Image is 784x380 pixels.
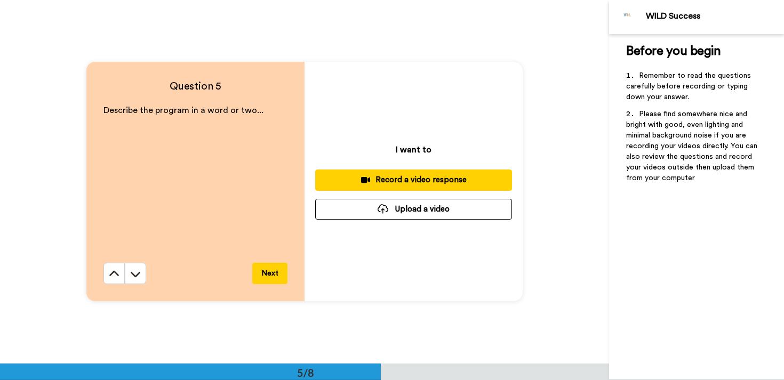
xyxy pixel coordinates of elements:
h4: Question 5 [103,79,287,94]
div: WILD Success [646,11,783,21]
button: Record a video response [315,169,512,190]
button: Next [252,263,287,284]
span: Describe the program in a word or two... [103,106,263,115]
p: I want to [396,143,431,156]
span: Before you begin [626,45,721,58]
img: Profile Image [615,4,641,30]
button: Upload a video [315,199,512,220]
div: 5/8 [280,365,331,380]
div: Record a video response [324,174,503,185]
span: Remember to read the questions carefully before recording or typing down your answer. [626,72,753,101]
span: Please find somewhere nice and bright with good, even lighting and minimal background noise if yo... [626,110,759,182]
